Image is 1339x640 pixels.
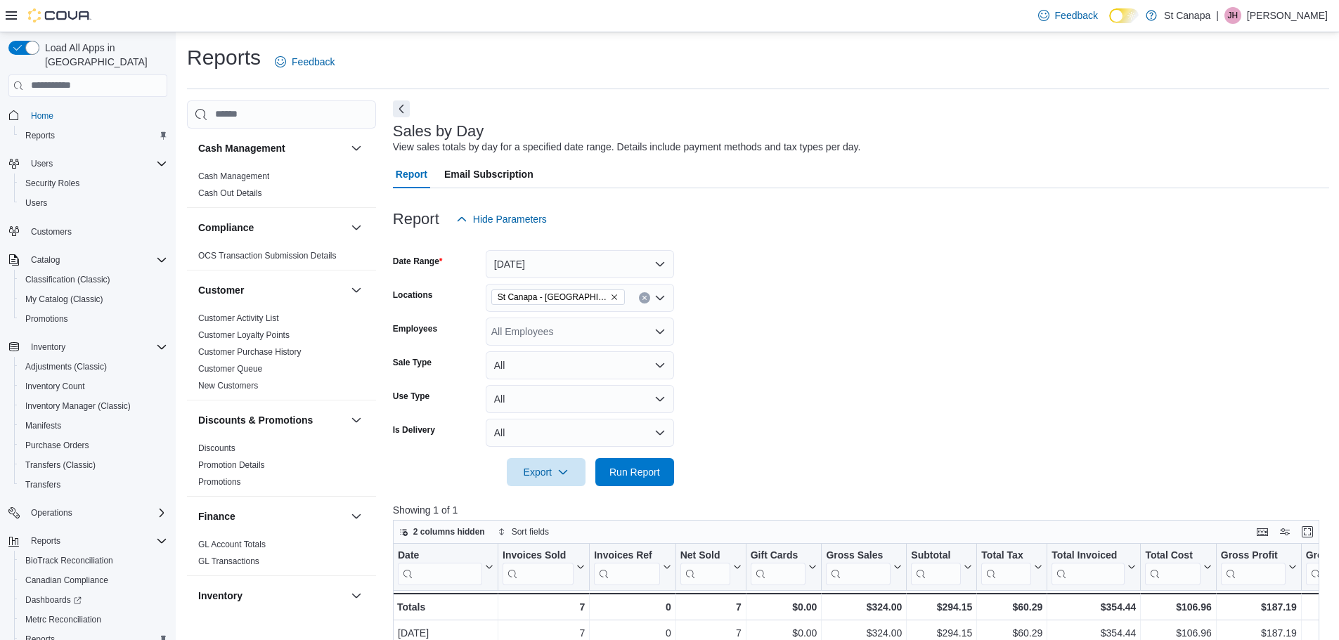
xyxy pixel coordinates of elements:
button: Manifests [14,416,173,436]
span: Promotions [20,311,167,327]
div: Discounts & Promotions [187,440,376,496]
a: Inventory Manager (Classic) [20,398,136,414]
span: Users [31,158,53,169]
a: Transfers (Classic) [20,457,101,474]
a: Manifests [20,417,67,434]
button: Discounts & Promotions [348,412,365,429]
span: Reports [25,130,55,141]
button: 2 columns hidden [394,523,491,540]
button: Invoices Ref [594,549,671,585]
button: Run Report [595,458,674,486]
span: Customers [25,223,167,240]
span: Customer Activity List [198,313,279,324]
span: Home [31,110,53,122]
div: Total Invoiced [1052,549,1125,562]
label: Sale Type [393,357,432,368]
h3: Cash Management [198,141,285,155]
a: Transfers [20,476,66,493]
span: Transfers [25,479,60,490]
span: Inventory Manager (Classic) [20,398,167,414]
div: 7 [503,599,585,615]
button: All [486,351,674,379]
a: Canadian Compliance [20,572,114,589]
button: Metrc Reconciliation [14,610,173,629]
span: Classification (Classic) [20,271,167,288]
div: Total Tax [981,549,1031,585]
button: Canadian Compliance [14,570,173,590]
button: Export [507,458,586,486]
a: Cash Management [198,171,269,181]
span: Reports [31,535,60,547]
div: Total Invoiced [1052,549,1125,585]
a: Cash Out Details [198,188,262,198]
div: $187.19 [1221,599,1297,615]
button: Open list of options [654,292,666,303]
label: Employees [393,323,437,334]
p: St Canapa [1164,7,1210,24]
span: OCS Transaction Submission Details [198,250,337,261]
button: Finance [348,508,365,525]
h3: Discounts & Promotions [198,413,313,427]
span: Feedback [1055,8,1098,22]
span: BioTrack Reconciliation [20,552,167,569]
span: Inventory Manager (Classic) [25,400,131,412]
div: Finance [187,536,376,575]
span: GL Account Totals [198,539,266,550]
button: Users [14,193,173,213]
button: Inventory [25,339,71,355]
div: $0.00 [750,599,817,615]
div: Gross Profit [1221,549,1286,585]
span: Adjustments (Classic) [25,361,107,372]
a: Customer Loyalty Points [198,330,290,340]
span: Email Subscription [444,160,533,188]
div: Joe Hernandez [1224,7,1241,24]
div: Compliance [187,247,376,270]
div: Net Sold [680,549,730,562]
a: Home [25,107,59,124]
a: GL Account Totals [198,540,266,549]
span: GL Transactions [198,556,259,567]
a: BioTrack Reconciliation [20,552,119,569]
button: Reports [3,531,173,551]
div: Invoices Ref [594,549,659,585]
label: Date Range [393,256,443,267]
button: Customers [3,221,173,242]
button: Gross Profit [1221,549,1297,585]
span: Users [25,155,167,172]
img: Cova [28,8,91,22]
button: Promotions [14,309,173,329]
button: Inventory Manager (Classic) [14,396,173,416]
button: Hide Parameters [451,205,552,233]
span: Load All Apps in [GEOGRAPHIC_DATA] [39,41,167,69]
h3: Report [393,211,439,228]
span: New Customers [198,380,258,391]
span: Export [515,458,577,486]
span: 2 columns hidden [413,526,485,537]
button: Total Tax [981,549,1042,585]
h3: Compliance [198,221,254,235]
a: GL Transactions [198,556,259,566]
a: My Catalog (Classic) [20,291,109,308]
button: Total Cost [1145,549,1211,585]
span: Operations [31,507,72,518]
button: Inventory [3,337,173,357]
button: Cash Management [198,141,345,155]
button: Transfers [14,475,173,495]
h1: Reports [187,44,261,72]
span: JH [1228,7,1238,24]
span: Transfers [20,476,167,493]
button: Subtotal [911,549,972,585]
div: Invoices Ref [594,549,659,562]
span: Purchase Orders [25,440,89,451]
a: Dashboards [14,590,173,610]
a: Promotions [198,477,241,487]
h3: Inventory [198,589,242,603]
button: Catalog [25,252,65,268]
a: Customer Activity List [198,313,279,323]
span: Report [396,160,427,188]
button: Keyboard shortcuts [1254,523,1271,540]
span: St Canapa - [GEOGRAPHIC_DATA][PERSON_NAME] [498,290,607,304]
div: $354.44 [1052,599,1136,615]
button: Invoices Sold [503,549,585,585]
span: Catalog [31,254,60,266]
